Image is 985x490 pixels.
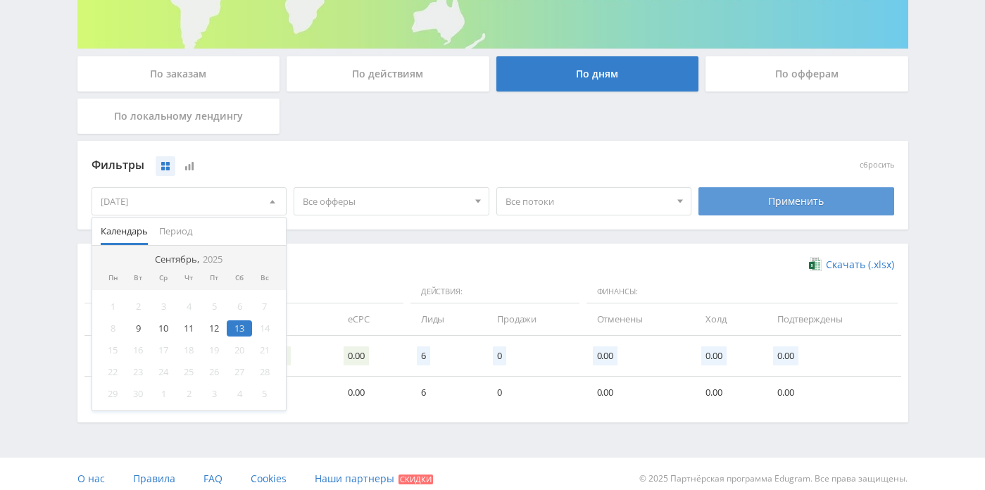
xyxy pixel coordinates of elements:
div: Чт [176,274,201,282]
td: Итого: [84,336,163,377]
div: 19 [201,342,227,358]
div: 4 [176,299,201,315]
div: 30 [125,386,151,402]
span: Наши партнеры [315,472,394,485]
div: 12 [201,320,227,337]
div: 9 [125,320,151,337]
td: [DATE] [84,377,163,408]
div: 2 [125,299,151,315]
div: Ср [151,274,176,282]
button: Период [153,218,198,245]
div: По действиям [287,56,489,92]
span: Все офферы [303,188,468,215]
div: 3 [201,386,227,402]
td: 0.00 [691,377,763,408]
td: 12.24% [244,377,334,408]
div: 15 [101,342,126,358]
i: 2025 [203,254,222,265]
div: 25 [176,364,201,380]
div: Вс [252,274,277,282]
span: 6 [417,346,430,365]
div: [DATE] [92,188,287,215]
td: Отменены [583,303,692,335]
div: 11 [176,320,201,337]
span: 0.00 [701,346,726,365]
div: 23 [125,364,151,380]
div: Вт [125,274,151,282]
div: 29 [101,386,126,402]
div: Пн [101,274,126,282]
td: Холд [691,303,763,335]
div: По заказам [77,56,280,92]
span: Действия: [410,280,579,304]
div: 10 [151,320,176,337]
td: 0.00 [763,377,901,408]
div: 27 [227,364,252,380]
div: 18 [176,342,201,358]
td: 0.00 [583,377,692,408]
a: Скачать (.xlsx) [809,258,893,272]
td: 0 [483,377,582,408]
div: Фильтры [92,155,692,176]
div: 17 [151,342,176,358]
span: О нас [77,472,105,485]
span: Период [159,218,192,245]
div: 22 [101,364,126,380]
div: 8 [101,320,126,337]
div: 4 [227,386,252,402]
div: 20 [227,342,252,358]
div: 26 [201,364,227,380]
div: 5 [201,299,227,315]
div: Сентябрь, [149,254,228,265]
button: Календарь [95,218,153,245]
div: Пт [201,274,227,282]
span: 0.00 [593,346,617,365]
span: Скидки [399,475,433,484]
td: Подтверждены [763,303,901,335]
span: Скачать (.xlsx) [826,259,894,270]
div: 1 [151,386,176,402]
div: 21 [252,342,277,358]
div: 2 [176,386,201,402]
span: Данные: [84,280,403,304]
td: Лиды [407,303,483,335]
button: сбросить [860,161,894,170]
div: 3 [151,299,176,315]
div: 6 [227,299,252,315]
div: Сб [227,274,252,282]
span: 0.00 [344,346,368,365]
div: 28 [252,364,277,380]
td: 0.00 [334,377,407,408]
span: Все потоки [506,188,670,215]
div: 13 [227,320,252,337]
div: 1 [101,299,126,315]
span: FAQ [203,472,222,485]
div: Применить [698,187,894,215]
div: По офферам [705,56,908,92]
td: Дата [84,303,163,335]
td: CR [244,303,334,335]
td: eCPC [334,303,407,335]
div: 14 [252,320,277,337]
div: 24 [151,364,176,380]
span: Правила [133,472,175,485]
span: Календарь [101,218,148,245]
div: 16 [125,342,151,358]
span: 0.00 [773,346,798,365]
td: Продажи [483,303,582,335]
span: Cookies [251,472,287,485]
span: Финансы: [586,280,898,304]
div: 7 [252,299,277,315]
img: xlsx [809,257,821,271]
span: 0 [493,346,506,365]
div: По дням [496,56,699,92]
div: 5 [252,386,277,402]
td: 6 [407,377,483,408]
div: По локальному лендингу [77,99,280,134]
